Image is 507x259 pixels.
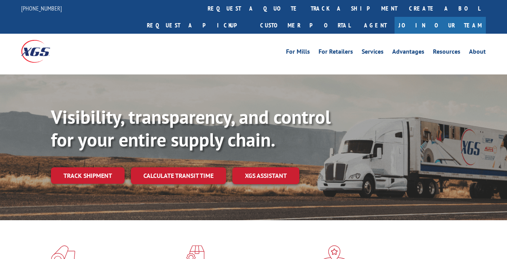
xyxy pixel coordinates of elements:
[319,49,353,57] a: For Retailers
[21,4,62,12] a: [PHONE_NUMBER]
[392,49,424,57] a: Advantages
[141,17,254,34] a: Request a pickup
[254,17,356,34] a: Customer Portal
[469,49,486,57] a: About
[51,167,125,184] a: Track shipment
[232,167,299,184] a: XGS ASSISTANT
[362,49,384,57] a: Services
[51,105,331,152] b: Visibility, transparency, and control for your entire supply chain.
[395,17,486,34] a: Join Our Team
[286,49,310,57] a: For Mills
[131,167,226,184] a: Calculate transit time
[356,17,395,34] a: Agent
[433,49,460,57] a: Resources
